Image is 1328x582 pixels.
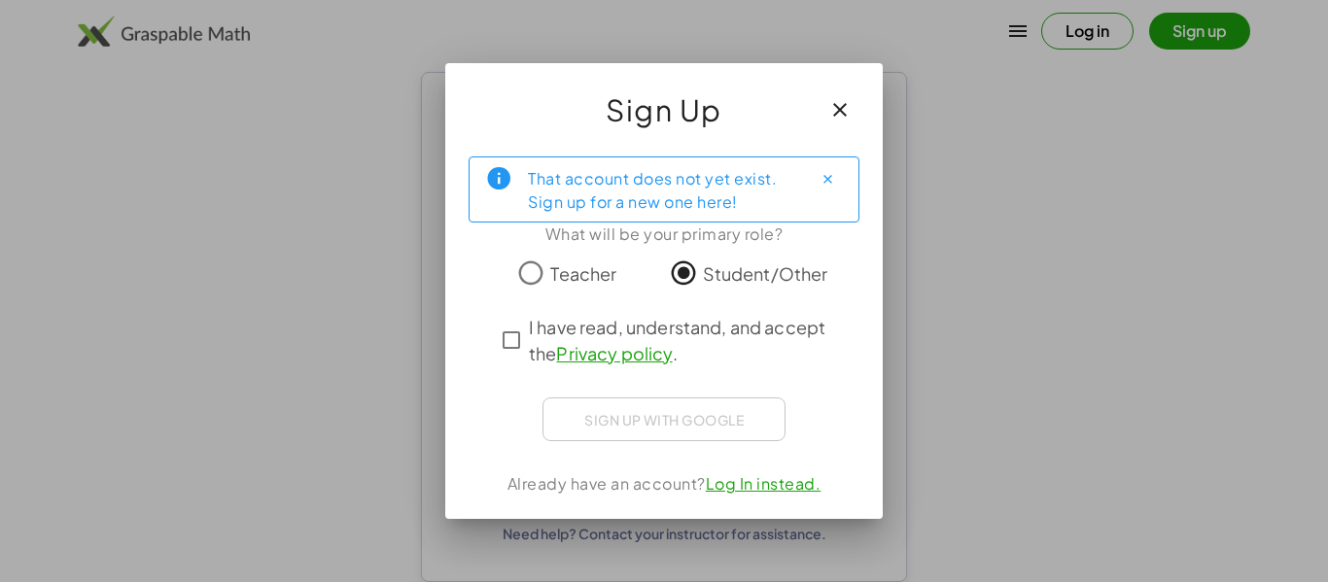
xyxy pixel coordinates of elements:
[703,260,828,287] span: Student/Other
[606,86,722,133] span: Sign Up
[556,342,672,364] a: Privacy policy
[812,163,843,194] button: Close
[528,165,796,214] div: That account does not yet exist. Sign up for a new one here!
[550,260,616,287] span: Teacher
[469,472,859,496] div: Already have an account?
[706,473,821,494] a: Log In instead.
[469,223,859,246] div: What will be your primary role?
[529,314,834,366] span: I have read, understand, and accept the .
